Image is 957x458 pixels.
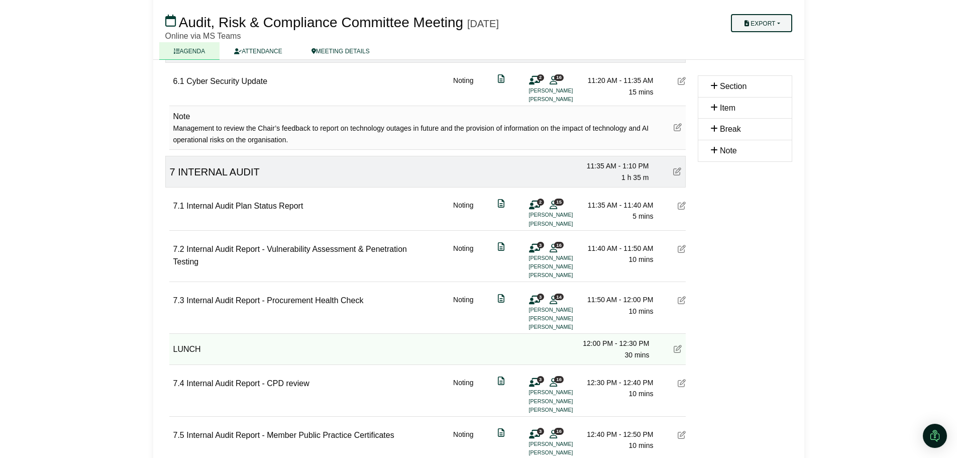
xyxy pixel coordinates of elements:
li: [PERSON_NAME] [529,406,604,414]
span: 7 [170,166,175,177]
span: 30 mins [624,351,649,359]
span: LUNCH [173,345,201,353]
span: 16 [554,74,564,81]
span: Internal Audit Report - Member Public Practice Certificates [186,431,394,439]
span: 3 [537,376,544,383]
li: [PERSON_NAME] [529,397,604,406]
div: Noting [453,377,473,414]
span: Internal Audit Report - Procurement Health Check [186,296,363,305]
span: 7.1 [173,202,184,210]
span: 7.5 [173,431,184,439]
span: 10 mins [628,255,653,263]
span: 10 mins [628,441,653,449]
span: 5 mins [632,212,653,220]
span: 6.1 [173,77,184,85]
span: 7.3 [173,296,184,305]
div: 11:35 AM - 11:40 AM [583,200,654,211]
span: 14 [554,294,564,300]
span: 1 h 35 m [621,173,649,181]
span: Break [720,125,741,133]
span: 2 [537,74,544,81]
div: 11:40 AM - 11:50 AM [583,243,654,254]
li: [PERSON_NAME] [529,314,604,323]
li: [PERSON_NAME] [529,440,604,448]
a: ATTENDANCE [220,42,296,60]
div: Noting [453,200,473,228]
li: [PERSON_NAME] [529,95,604,104]
span: 16 [554,376,564,383]
span: 16 [554,428,564,434]
a: AGENDA [159,42,220,60]
span: Audit, Risk & Compliance Committee Meeting [179,15,463,30]
span: 15 [554,199,564,205]
div: [DATE] [467,18,499,30]
span: 15 mins [628,88,653,96]
div: 11:50 AM - 12:00 PM [583,294,654,305]
li: [PERSON_NAME] [529,271,604,280]
li: [PERSON_NAME] [529,211,604,219]
div: Management to review the Chair’s feedback to report on technology outages in future and the provi... [173,123,650,145]
span: Note [173,112,190,121]
span: 7.4 [173,379,184,388]
span: Cyber Security Update [186,77,267,85]
li: [PERSON_NAME] [529,262,604,271]
li: [PERSON_NAME] [529,323,604,331]
span: 10 mins [628,307,653,315]
span: 7.2 [173,245,184,253]
div: Open Intercom Messenger [923,424,947,448]
span: 16 [554,242,564,248]
li: [PERSON_NAME] [529,220,604,228]
span: 3 [537,294,544,300]
button: Export [731,14,792,32]
span: Online via MS Teams [165,32,241,40]
div: 12:00 PM - 12:30 PM [579,338,650,349]
div: 11:35 AM - 1:10 PM [579,160,649,171]
span: INTERNAL AUDIT [178,166,260,177]
li: [PERSON_NAME] [529,448,604,457]
span: Internal Audit Report - CPD review [186,379,309,388]
div: Noting [453,243,473,280]
div: Noting [453,294,473,331]
div: Noting [453,75,473,104]
div: 12:40 PM - 12:50 PM [583,429,654,440]
span: Internal Audit Report - Vulnerability Assessment & Penetration Testing [173,245,407,266]
span: 3 [537,242,544,248]
li: [PERSON_NAME] [529,388,604,397]
div: 12:30 PM - 12:40 PM [583,377,654,388]
span: Item [720,104,735,112]
li: [PERSON_NAME] [529,254,604,262]
li: [PERSON_NAME] [529,86,604,95]
span: Internal Audit Plan Status Report [186,202,303,210]
span: Section [720,82,747,90]
li: [PERSON_NAME] [529,306,604,314]
span: Note [720,146,737,155]
span: 2 [537,199,544,205]
a: MEETING DETAILS [297,42,384,60]
span: 3 [537,428,544,434]
div: 11:20 AM - 11:35 AM [583,75,654,86]
span: 10 mins [628,390,653,398]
